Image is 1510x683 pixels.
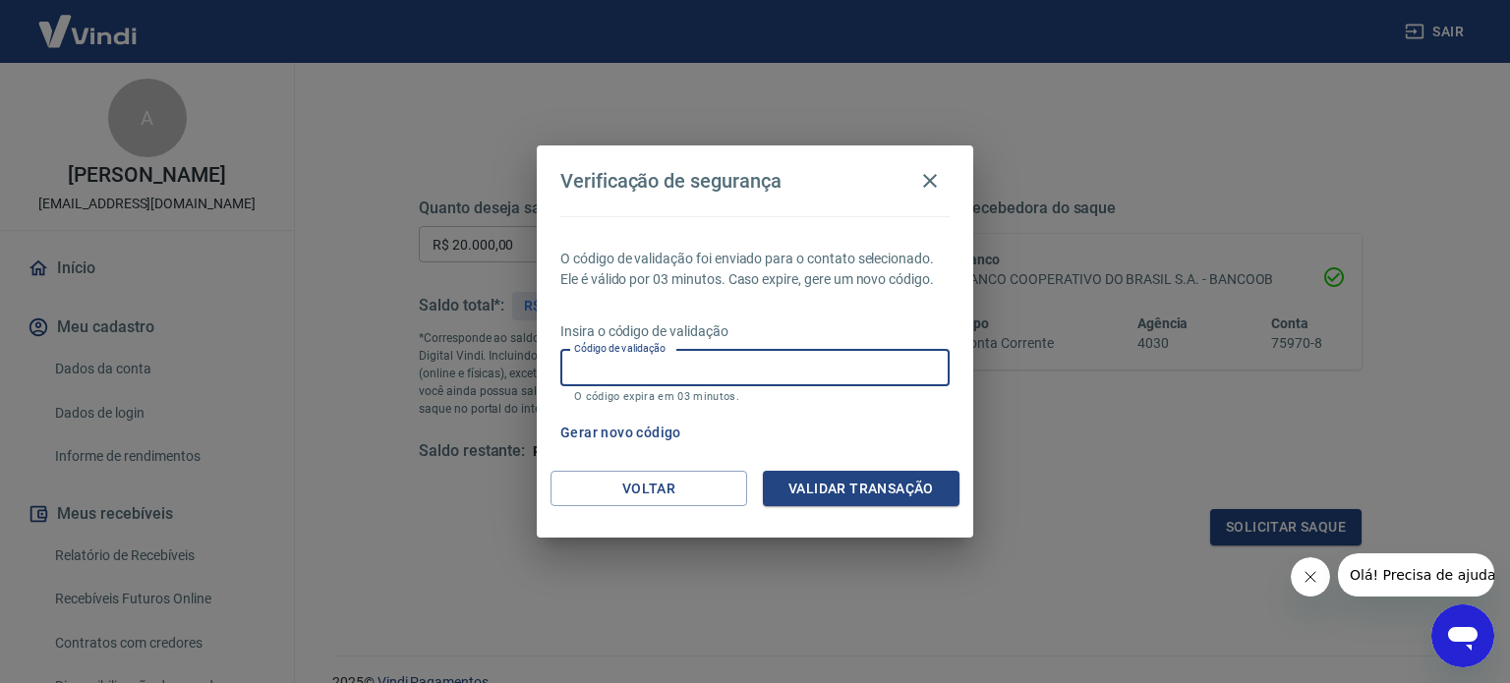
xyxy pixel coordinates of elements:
[1338,553,1494,597] iframe: Mensagem da empresa
[560,249,950,290] p: O código de validação foi enviado para o contato selecionado. Ele é válido por 03 minutos. Caso e...
[574,390,936,403] p: O código expira em 03 minutos.
[1291,557,1330,597] iframe: Fechar mensagem
[1431,604,1494,667] iframe: Botão para abrir a janela de mensagens
[552,415,689,451] button: Gerar novo código
[560,321,950,342] p: Insira o código de validação
[763,471,959,507] button: Validar transação
[560,169,782,193] h4: Verificação de segurança
[12,14,165,29] span: Olá! Precisa de ajuda?
[574,341,666,356] label: Código de validação
[551,471,747,507] button: Voltar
